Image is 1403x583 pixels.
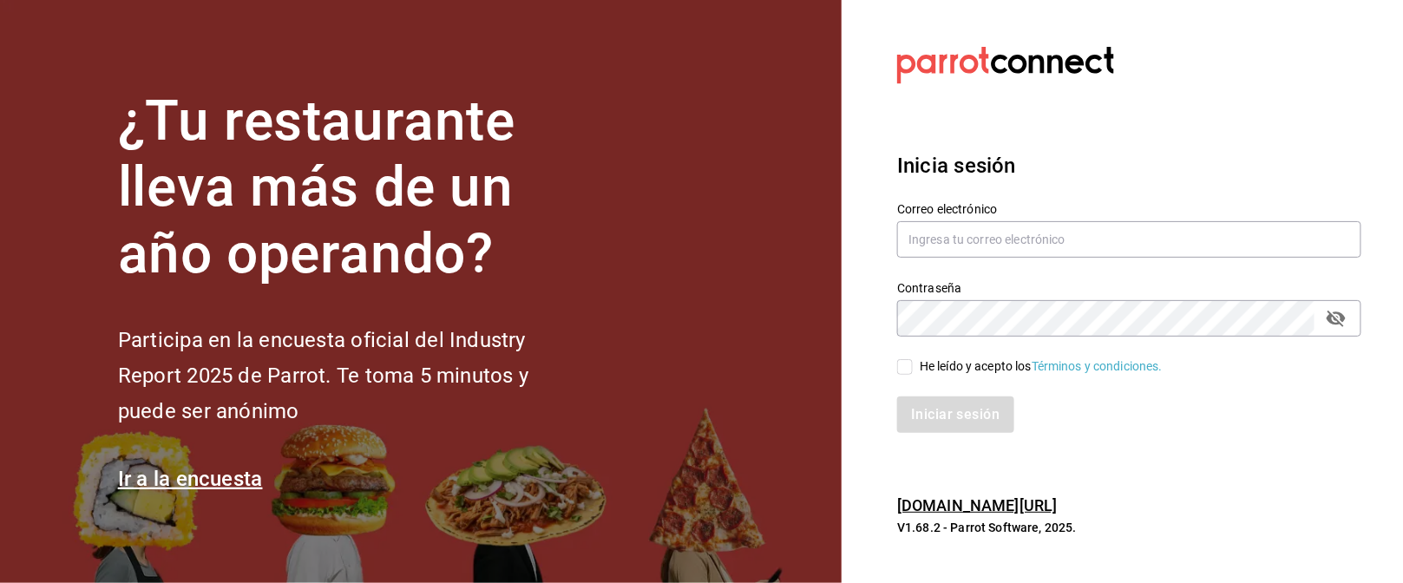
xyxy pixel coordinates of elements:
div: He leído y acepto los [920,357,1163,376]
p: V1.68.2 - Parrot Software, 2025. [897,519,1361,536]
a: Ir a la encuesta [118,467,263,491]
a: Términos y condiciones. [1032,359,1163,373]
input: Ingresa tu correo electrónico [897,221,1361,258]
a: [DOMAIN_NAME][URL] [897,496,1057,514]
label: Contraseña [897,282,1361,294]
button: passwordField [1321,304,1351,333]
h3: Inicia sesión [897,150,1361,181]
label: Correo electrónico [897,203,1361,215]
h2: Participa en la encuesta oficial del Industry Report 2025 de Parrot. Te toma 5 minutos y puede se... [118,323,587,429]
h1: ¿Tu restaurante lleva más de un año operando? [118,88,587,288]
